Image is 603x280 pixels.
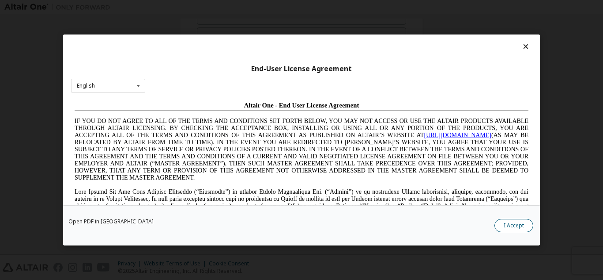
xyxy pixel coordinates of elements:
div: English [77,83,95,88]
div: End-User License Agreement [71,65,532,73]
a: [URL][DOMAIN_NAME] [353,34,420,40]
button: I Accept [494,219,533,232]
a: Open PDF in [GEOGRAPHIC_DATA] [68,219,154,224]
span: IF YOU DO NOT AGREE TO ALL OF THE TERMS AND CONDITIONS SET FORTH BELOW, YOU MAY NOT ACCESS OR USE... [4,19,457,83]
span: Lore Ipsumd Sit Ame Cons Adipisc Elitseddo (“Eiusmodte”) in utlabor Etdolo Magnaaliqua Eni. (“Adm... [4,90,457,153]
span: Altair One - End User License Agreement [173,4,288,11]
